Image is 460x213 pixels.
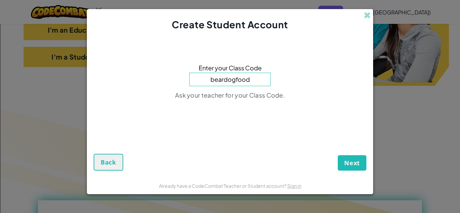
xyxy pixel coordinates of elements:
[3,21,457,27] div: Delete
[338,155,366,171] button: Next
[94,154,123,171] button: Back
[199,63,262,73] span: Enter your Class Code
[344,159,360,167] span: Next
[172,19,288,30] span: Create Student Account
[3,45,457,51] div: Move To ...
[3,9,457,15] div: Sort New > Old
[287,183,301,189] a: Sign in
[159,183,287,189] span: Already have a CodeCombat Teacher or Student account?
[3,3,457,9] div: Sort A > Z
[175,91,285,99] span: Ask your teacher for your Class Code.
[3,15,457,21] div: Move To ...
[3,27,457,33] div: Options
[3,33,457,39] div: Sign out
[101,158,116,166] span: Back
[3,39,457,45] div: Rename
